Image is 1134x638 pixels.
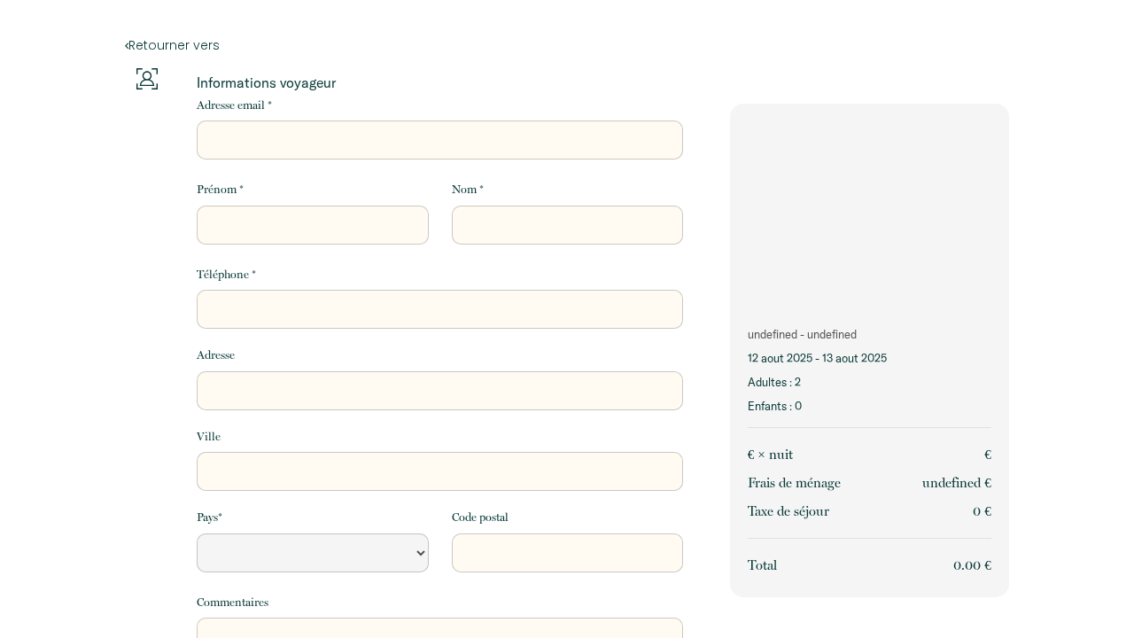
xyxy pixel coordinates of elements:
label: Nom * [452,181,484,198]
p: Informations voyageur [197,74,683,91]
a: Retourner vers [125,35,1009,55]
p: Enfants : 0 [748,398,991,415]
select: Default select example [197,533,428,572]
label: Commentaires [197,594,268,611]
label: Ville [197,428,221,446]
p: 12 août 2025 - 13 août 2025 [748,350,991,367]
p: € × nuit [748,444,793,465]
label: Pays [197,509,222,526]
label: Adresse email * [197,97,272,114]
p: Taxe de séjour [748,501,829,522]
label: Prénom * [197,181,244,198]
img: rental-image [730,104,1009,313]
p: undefined - undefined [748,326,991,343]
img: guests-info [136,68,158,89]
p: undefined € [922,472,991,494]
label: Code postal [452,509,509,526]
span: Total [748,557,777,573]
p: 0 € [973,501,991,522]
p: Adultes : 2 [748,374,991,391]
span: 0.00 € [953,557,991,573]
label: Téléphone * [197,266,256,284]
p: Frais de ménage [748,472,841,494]
label: Adresse [197,346,235,364]
p: € [984,444,991,465]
